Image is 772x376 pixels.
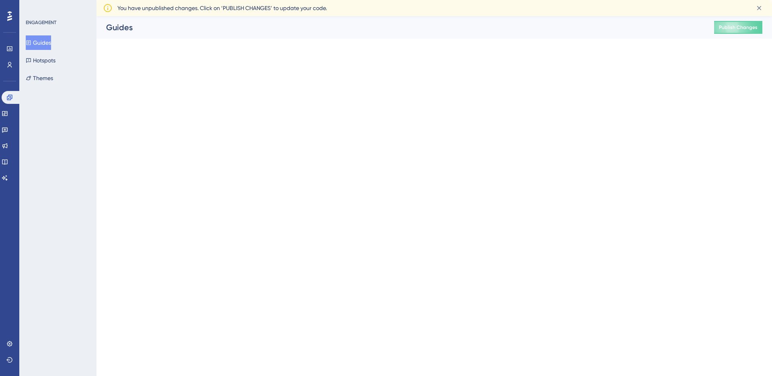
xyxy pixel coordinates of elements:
div: ENGAGEMENT [26,19,56,26]
button: Publish Changes [714,21,762,34]
div: Guides [106,22,694,33]
button: Guides [26,35,51,50]
span: You have unpublished changes. Click on ‘PUBLISH CHANGES’ to update your code. [117,3,327,13]
span: Publish Changes [719,24,758,31]
button: Hotspots [26,53,55,68]
button: Themes [26,71,53,85]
